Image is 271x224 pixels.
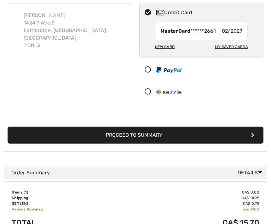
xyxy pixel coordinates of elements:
[8,127,263,144] button: Proceed to Summary
[19,7,132,55] div: [PERSON_NAME] 1424 7 Ave S Lethbridge, [GEOGRAPHIC_DATA], [GEOGRAPHIC_DATA] T1J1L3
[155,42,175,52] div: New Card
[12,195,126,201] td: Shipping
[160,28,190,34] strong: MasterCard
[12,207,126,212] td: Avenue Rewards
[238,169,265,177] span: Details
[156,89,182,96] img: Sezzle
[126,201,259,207] td: CA$ 0.75
[222,28,242,35] span: 02/2027
[25,190,27,195] span: 1
[156,10,164,16] img: Credit Card
[156,67,182,73] img: PayPal
[156,9,259,17] div: Credit Card
[126,195,259,201] td: CA$ 14.95
[11,169,265,177] div: Order Summary
[126,207,259,212] td: used
[12,201,126,207] td: GST (5%)
[215,42,248,52] div: My Saved Cards
[12,190,126,195] td: Items ( )
[126,190,259,195] td: CA$ 0.00
[252,207,259,212] span: 900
